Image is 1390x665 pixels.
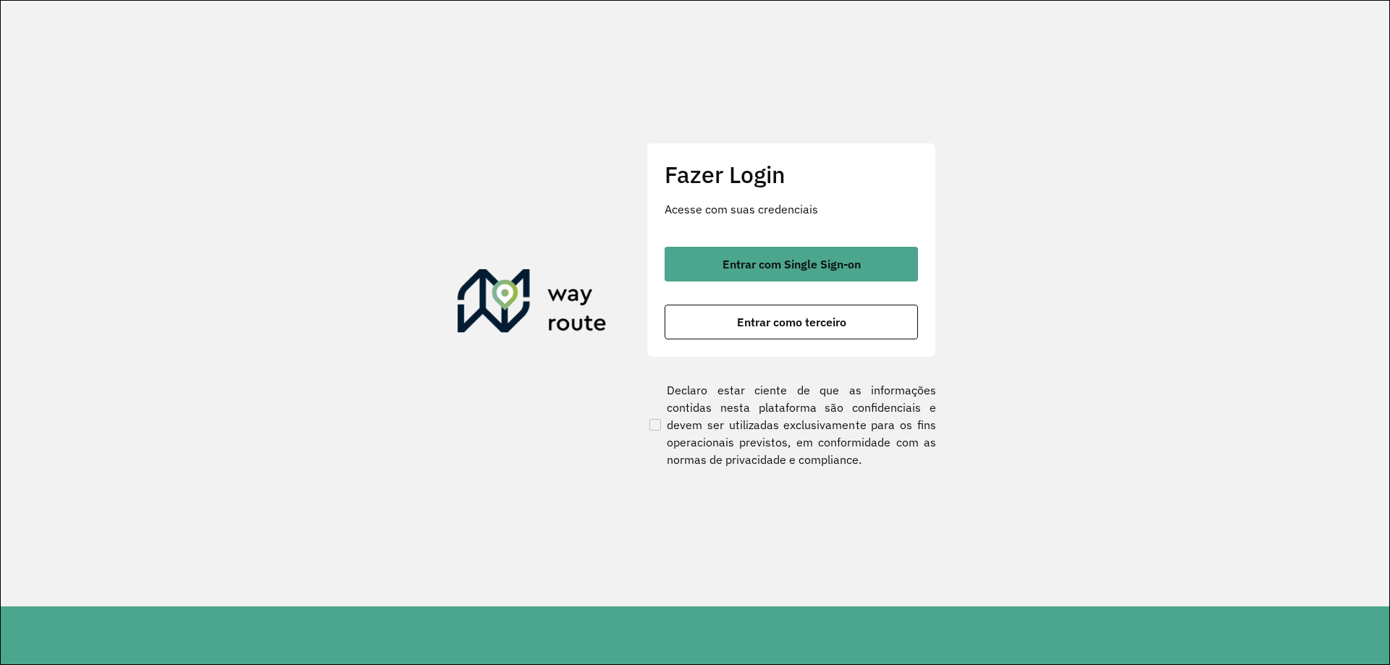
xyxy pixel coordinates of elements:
label: Declaro estar ciente de que as informações contidas nesta plataforma são confidenciais e devem se... [646,381,936,468]
p: Acesse com suas credenciais [665,200,918,218]
span: Entrar com Single Sign-on [723,258,861,270]
button: button [665,305,918,339]
span: Entrar como terceiro [737,316,846,328]
h2: Fazer Login [665,161,918,188]
img: Roteirizador AmbevTech [458,269,607,339]
button: button [665,247,918,281]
